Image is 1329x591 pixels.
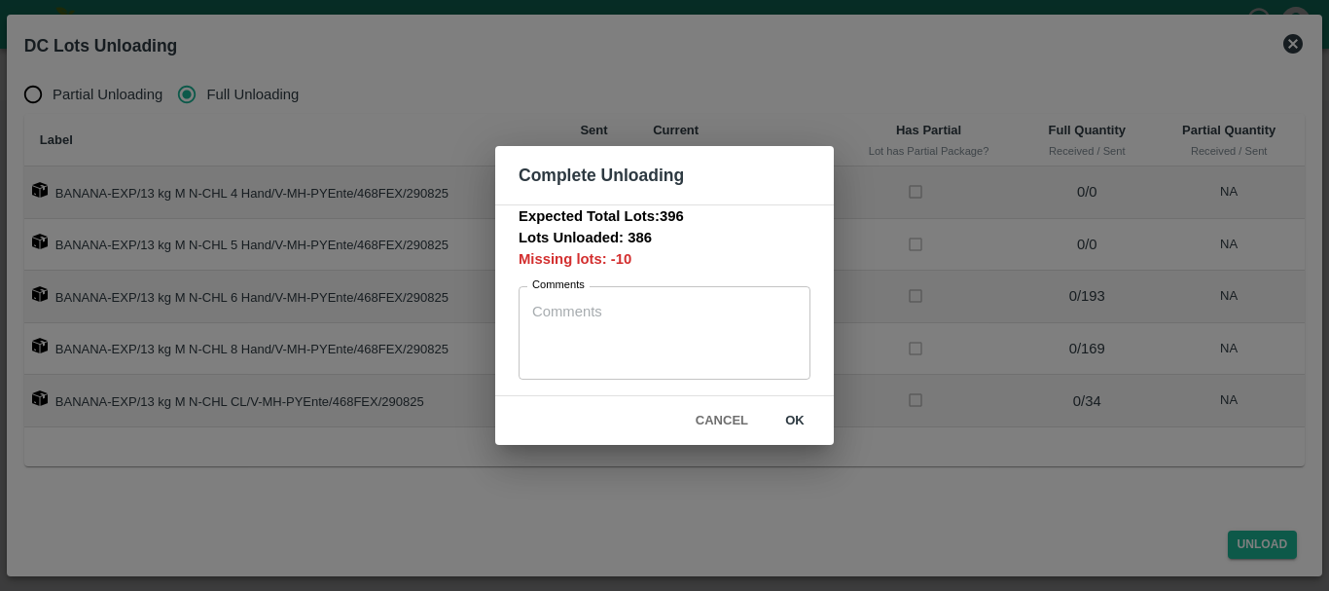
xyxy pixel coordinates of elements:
[519,208,684,224] b: Expected Total Lots: 396
[519,166,684,185] b: Complete Unloading
[519,251,631,267] b: Missing lots: -10
[764,404,826,438] button: ok
[519,230,652,245] b: Lots Unloaded: 386
[688,404,756,438] button: Cancel
[532,277,585,293] label: Comments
